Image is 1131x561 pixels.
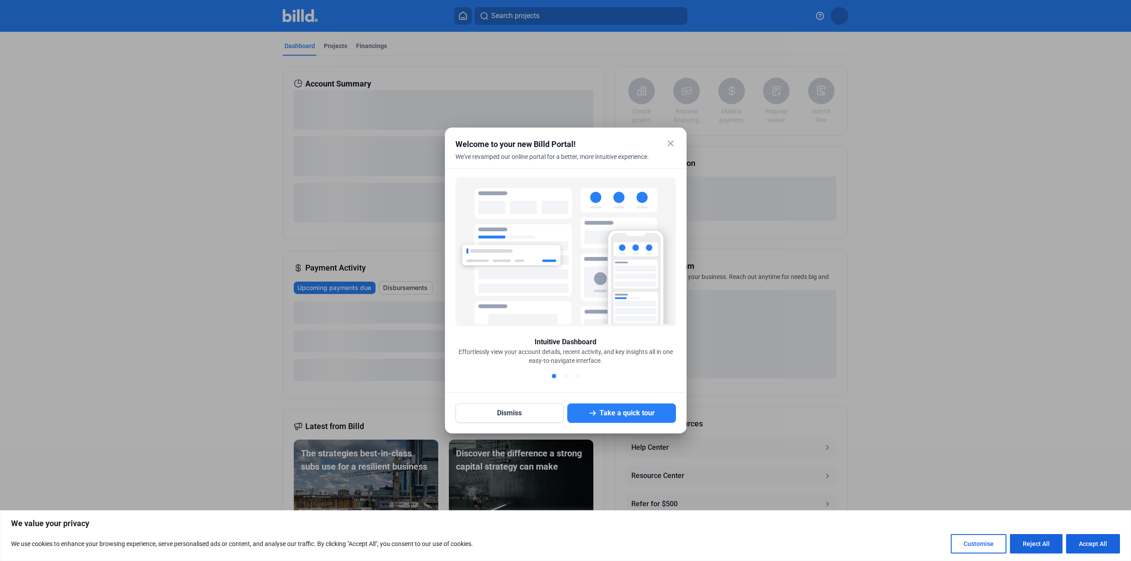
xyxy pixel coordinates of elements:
[455,403,564,423] button: Dismiss
[11,538,473,549] p: We use cookies to enhance your browsing experience, serve personalised ads or content, and analys...
[1066,534,1120,553] button: Accept All
[567,403,676,423] button: Take a quick tour
[455,152,654,172] div: We've revamped our online portal for a better, more intuitive experience.
[455,347,676,365] div: Effortlessly view your account details, recent activity, and key insights all in one easy-to-navi...
[951,534,1006,553] button: Customise
[535,337,596,347] div: Intuitive Dashboard
[11,518,1120,529] p: We value your privacy
[1010,534,1063,553] button: Reject All
[665,138,676,149] mat-icon: close
[455,138,654,151] div: Welcome to your new Billd Portal!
